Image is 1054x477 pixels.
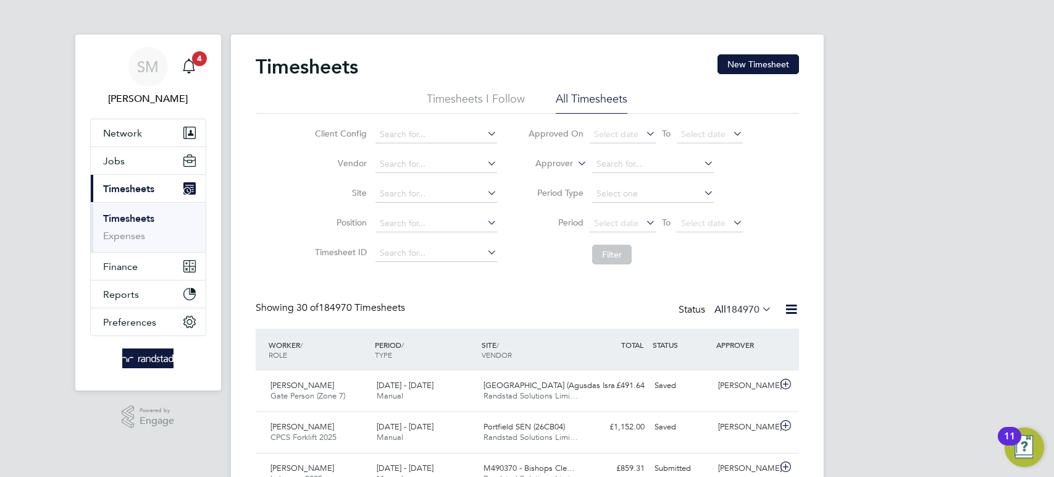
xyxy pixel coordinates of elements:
div: Saved [650,417,714,437]
label: Site [311,187,367,198]
span: To [658,214,674,230]
button: Jobs [91,147,206,174]
label: Period Type [528,187,583,198]
span: [PERSON_NAME] [270,463,334,473]
div: Saved [650,376,714,396]
div: SITE [479,334,585,366]
nav: Main navigation [75,35,221,390]
span: Gate Person (Zone 7) [270,390,345,401]
span: TOTAL [621,340,643,350]
span: Manual [377,390,403,401]
span: [DATE] - [DATE] [377,380,433,390]
label: Period [528,217,583,228]
button: New Timesheet [717,54,799,74]
span: Randstad Solutions Limi… [483,432,578,442]
label: Client Config [311,128,367,139]
button: Reports [91,281,206,308]
input: Search for... [375,245,497,262]
input: Select one [592,185,714,203]
a: SM[PERSON_NAME] [90,47,206,106]
span: 30 of [296,302,319,314]
span: Scott McGlynn [90,91,206,106]
h2: Timesheets [256,54,358,79]
a: Powered byEngage [122,405,174,429]
li: Timesheets I Follow [427,91,525,114]
span: / [300,340,303,350]
div: £1,152.00 [585,417,650,437]
a: Timesheets [103,213,154,224]
label: Position [311,217,367,228]
button: Timesheets [91,175,206,202]
span: ROLE [269,350,287,360]
button: Finance [91,253,206,280]
span: 4 [192,51,207,66]
span: Reports [103,289,139,300]
div: 11 [1004,436,1015,452]
input: Search for... [375,185,497,203]
button: Network [91,119,206,146]
span: Select date [681,217,726,229]
label: Vendor [311,158,367,169]
span: TYPE [375,350,392,360]
div: WORKER [266,334,372,366]
span: Select date [594,217,638,229]
span: [GEOGRAPHIC_DATA] (Agusdas Isra… [483,380,623,390]
span: [PERSON_NAME] [270,421,334,432]
button: Open Resource Center, 11 new notifications [1005,428,1044,467]
div: STATUS [650,334,714,356]
div: Timesheets [91,202,206,252]
span: Select date [594,129,638,140]
span: / [401,340,404,350]
button: Filter [592,245,632,264]
span: To [658,125,674,141]
span: Randstad Solutions Limi… [483,390,578,401]
input: Search for... [592,156,714,173]
span: [PERSON_NAME] [270,380,334,390]
div: APPROVER [713,334,777,356]
span: VENDOR [482,350,512,360]
span: Select date [681,129,726,140]
div: Showing [256,302,408,314]
input: Search for... [375,156,497,173]
a: Expenses [103,230,145,242]
img: randstad-logo-retina.png [122,348,174,368]
div: £491.64 [585,376,650,396]
label: Timesheet ID [311,247,367,258]
span: 184970 Timesheets [296,302,405,314]
span: SM [137,59,159,75]
input: Search for... [375,126,497,143]
li: All Timesheets [556,91,627,114]
span: Network [103,127,142,139]
span: Portfield SEN (26CB04) [483,421,565,432]
div: [PERSON_NAME] [713,417,777,437]
span: Powered by [140,405,174,416]
a: 4 [177,47,201,87]
span: M490370 - Bishops Cle… [483,463,575,473]
span: Preferences [103,316,156,328]
div: [PERSON_NAME] [713,376,777,396]
span: [DATE] - [DATE] [377,421,433,432]
a: Go to home page [90,348,206,368]
div: PERIOD [372,334,479,366]
span: [DATE] - [DATE] [377,463,433,473]
input: Search for... [375,215,497,232]
label: All [714,303,772,316]
span: / [496,340,499,350]
span: 184970 [726,303,759,316]
span: CPCS Forklift 2025 [270,432,337,442]
button: Preferences [91,308,206,336]
div: Status [679,302,774,319]
span: Manual [377,432,403,442]
span: Engage [140,416,174,426]
span: Finance [103,261,138,272]
label: Approver [517,158,573,170]
span: Timesheets [103,183,154,195]
span: Jobs [103,155,125,167]
label: Approved On [528,128,583,139]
